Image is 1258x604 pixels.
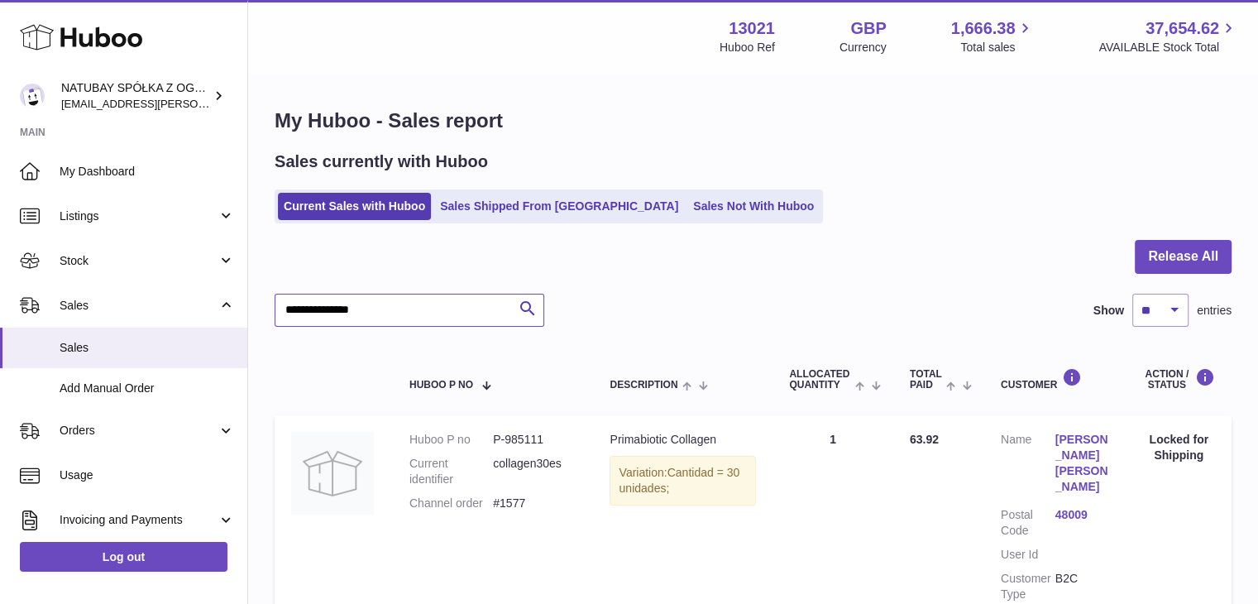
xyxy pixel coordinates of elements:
[20,542,227,572] a: Log out
[291,432,374,515] img: no-photo.jpg
[409,380,473,391] span: Huboo P no
[409,496,493,511] dt: Channel order
[1142,432,1215,463] div: Locked for Shipping
[60,467,235,483] span: Usage
[275,151,488,173] h2: Sales currently with Huboo
[687,193,820,220] a: Sales Not With Huboo
[20,84,45,108] img: kacper.antkowski@natubay.pl
[1055,432,1110,495] a: [PERSON_NAME] [PERSON_NAME]
[951,17,1035,55] a: 1,666.38 Total sales
[720,40,775,55] div: Huboo Ref
[275,108,1232,134] h1: My Huboo - Sales report
[60,423,218,439] span: Orders
[1142,368,1215,391] div: Action / Status
[1098,40,1238,55] span: AVAILABLE Stock Total
[434,193,684,220] a: Sales Shipped From [GEOGRAPHIC_DATA]
[493,432,576,448] dd: P-985111
[850,17,886,40] strong: GBP
[1001,547,1055,563] dt: User Id
[60,340,235,356] span: Sales
[60,209,218,224] span: Listings
[1001,507,1055,539] dt: Postal Code
[1001,432,1055,499] dt: Name
[61,80,210,112] div: NATUBAY SPÓŁKA Z OGRANICZONĄ ODPOWIEDZIALNOŚCIĄ
[610,380,677,391] span: Description
[60,381,235,396] span: Add Manual Order
[1135,240,1232,274] button: Release All
[61,97,332,110] span: [EMAIL_ADDRESS][PERSON_NAME][DOMAIN_NAME]
[1146,17,1219,40] span: 37,654.62
[1093,303,1124,319] label: Show
[1001,571,1055,602] dt: Customer Type
[1098,17,1238,55] a: 37,654.62 AVAILABLE Stock Total
[1055,507,1110,523] a: 48009
[610,432,756,448] div: Primabiotic Collagen
[60,512,218,528] span: Invoicing and Payments
[409,432,493,448] dt: Huboo P no
[619,466,739,495] span: Cantidad = 30 unidades;
[789,369,850,391] span: ALLOCATED Quantity
[60,253,218,269] span: Stock
[1197,303,1232,319] span: entries
[1055,571,1110,602] dd: B2C
[493,456,576,487] dd: collagen30es
[60,164,235,180] span: My Dashboard
[729,17,775,40] strong: 13021
[910,433,939,446] span: 63.92
[910,369,942,391] span: Total paid
[409,456,493,487] dt: Current identifier
[960,40,1034,55] span: Total sales
[493,496,576,511] dd: #1577
[278,193,431,220] a: Current Sales with Huboo
[1001,368,1110,391] div: Customer
[951,17,1016,40] span: 1,666.38
[839,40,887,55] div: Currency
[60,298,218,314] span: Sales
[610,456,756,506] div: Variation:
